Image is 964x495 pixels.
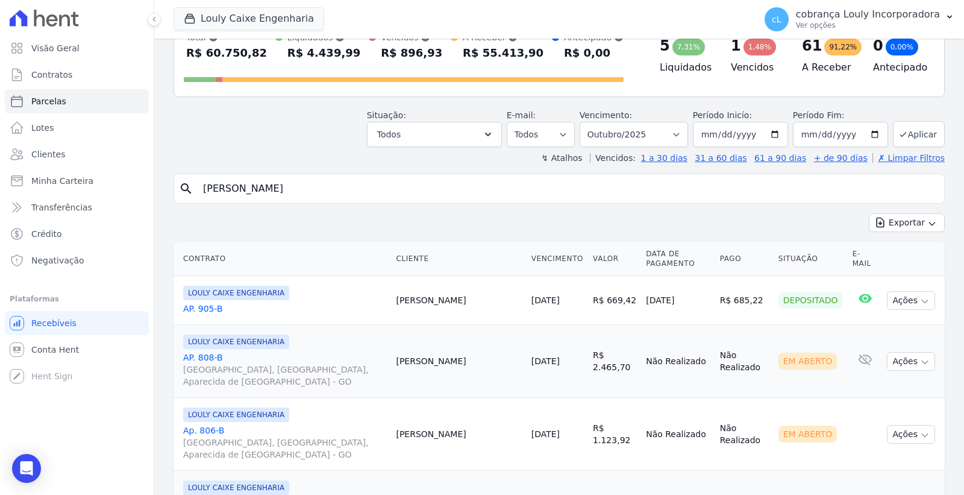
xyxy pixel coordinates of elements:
[772,15,781,24] span: cL
[31,148,65,160] span: Clientes
[183,364,386,388] span: [GEOGRAPHIC_DATA], [GEOGRAPHIC_DATA], Aparecida de [GEOGRAPHIC_DATA] - GO
[873,36,883,55] div: 0
[5,248,149,273] a: Negativação
[715,276,774,325] td: R$ 685,22
[755,2,964,36] button: cL cobrança Louly Incorporadora Ver opções
[796,20,940,30] p: Ver opções
[391,242,526,276] th: Cliente
[814,153,868,163] a: + de 90 dias
[588,325,641,398] td: R$ 2.465,70
[588,276,641,325] td: R$ 669,42
[886,39,918,55] div: 0,00%
[715,398,774,471] td: Não Realizado
[183,352,386,388] a: AP. 808-B[GEOGRAPHIC_DATA], [GEOGRAPHIC_DATA], Aparecida de [GEOGRAPHIC_DATA] - GO
[641,153,687,163] a: 1 a 30 dias
[641,398,715,471] td: Não Realizado
[31,254,84,266] span: Negativação
[5,195,149,219] a: Transferências
[5,36,149,60] a: Visão Geral
[754,153,806,163] a: 61 a 90 dias
[5,338,149,362] a: Conta Hent
[774,242,848,276] th: Situação
[287,43,360,63] div: R$ 4.439,99
[893,121,945,147] button: Aplicar
[869,213,945,232] button: Exportar
[588,242,641,276] th: Valor
[183,286,289,300] span: LOULY CAIXE ENGENHARIA
[12,454,41,483] div: Open Intercom Messenger
[183,335,289,349] span: LOULY CAIXE ENGENHARIA
[731,36,741,55] div: 1
[183,424,386,461] a: Ap. 806-B[GEOGRAPHIC_DATA], [GEOGRAPHIC_DATA], Aparecida de [GEOGRAPHIC_DATA] - GO
[174,7,324,30] button: Louly Caixe Engenharia
[715,242,774,276] th: Pago
[541,153,582,163] label: ↯ Atalhos
[641,325,715,398] td: Não Realizado
[367,110,406,120] label: Situação:
[31,69,72,81] span: Contratos
[796,8,940,20] p: cobrança Louly Incorporadora
[5,311,149,335] a: Recebíveis
[590,153,636,163] label: Vencidos:
[507,110,536,120] label: E-mail:
[183,481,289,495] span: LOULY CAIXE ENGENHARIA
[5,63,149,87] a: Contratos
[778,292,843,309] div: Depositado
[588,398,641,471] td: R$ 1.123,92
[183,303,386,315] a: AP. 905-B
[186,43,267,63] div: R$ 60.750,82
[660,60,712,75] h4: Liquidados
[531,295,560,305] a: [DATE]
[693,110,752,120] label: Período Inicío:
[695,153,746,163] a: 31 a 60 dias
[31,228,62,240] span: Crédito
[887,425,935,444] button: Ações
[873,60,925,75] h4: Antecipado
[824,39,862,55] div: 91,22%
[174,242,391,276] th: Contrato
[731,60,783,75] h4: Vencidos
[802,36,822,55] div: 61
[531,429,560,439] a: [DATE]
[5,142,149,166] a: Clientes
[183,408,289,422] span: LOULY CAIXE ENGENHARIA
[391,276,526,325] td: [PERSON_NAME]
[10,292,144,306] div: Plataformas
[391,325,526,398] td: [PERSON_NAME]
[5,222,149,246] a: Crédito
[743,39,776,55] div: 1,48%
[463,43,543,63] div: R$ 55.413,90
[31,317,77,329] span: Recebíveis
[31,175,93,187] span: Minha Carteira
[391,398,526,471] td: [PERSON_NAME]
[183,437,386,461] span: [GEOGRAPHIC_DATA], [GEOGRAPHIC_DATA], Aparecida de [GEOGRAPHIC_DATA] - GO
[31,42,80,54] span: Visão Geral
[778,353,837,370] div: Em Aberto
[887,291,935,310] button: Ações
[660,36,670,55] div: 5
[196,177,939,201] input: Buscar por nome do lote ou do cliente
[641,276,715,325] td: [DATE]
[5,116,149,140] a: Lotes
[31,95,66,107] span: Parcelas
[641,242,715,276] th: Data de Pagamento
[377,127,401,142] span: Todos
[5,169,149,193] a: Minha Carteira
[802,60,854,75] h4: A Receber
[31,201,92,213] span: Transferências
[778,426,837,443] div: Em Aberto
[672,39,705,55] div: 7,31%
[715,325,774,398] td: Não Realizado
[872,153,945,163] a: ✗ Limpar Filtros
[179,181,193,196] i: search
[527,242,588,276] th: Vencimento
[531,356,560,366] a: [DATE]
[848,242,883,276] th: E-mail
[580,110,632,120] label: Vencimento:
[31,122,54,134] span: Lotes
[367,122,502,147] button: Todos
[793,109,888,122] label: Período Fim:
[5,89,149,113] a: Parcelas
[381,43,442,63] div: R$ 896,93
[887,352,935,371] button: Ações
